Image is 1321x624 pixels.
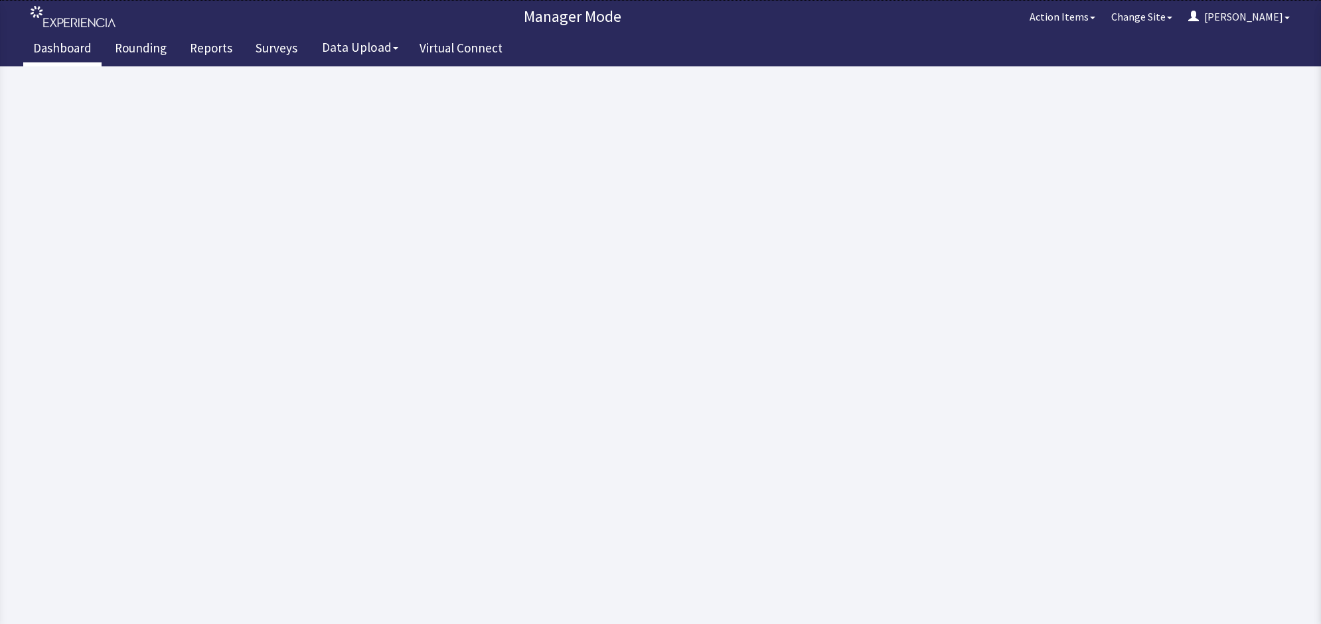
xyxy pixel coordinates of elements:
a: Surveys [246,33,307,66]
button: Action Items [1022,3,1103,30]
img: experiencia_logo.png [31,6,116,28]
button: [PERSON_NAME] [1180,3,1298,30]
a: Reports [180,33,242,66]
button: Data Upload [314,35,406,60]
a: Virtual Connect [410,33,512,66]
button: Change Site [1103,3,1180,30]
p: Manager Mode [123,6,1022,27]
a: Dashboard [23,33,102,66]
a: Rounding [105,33,177,66]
